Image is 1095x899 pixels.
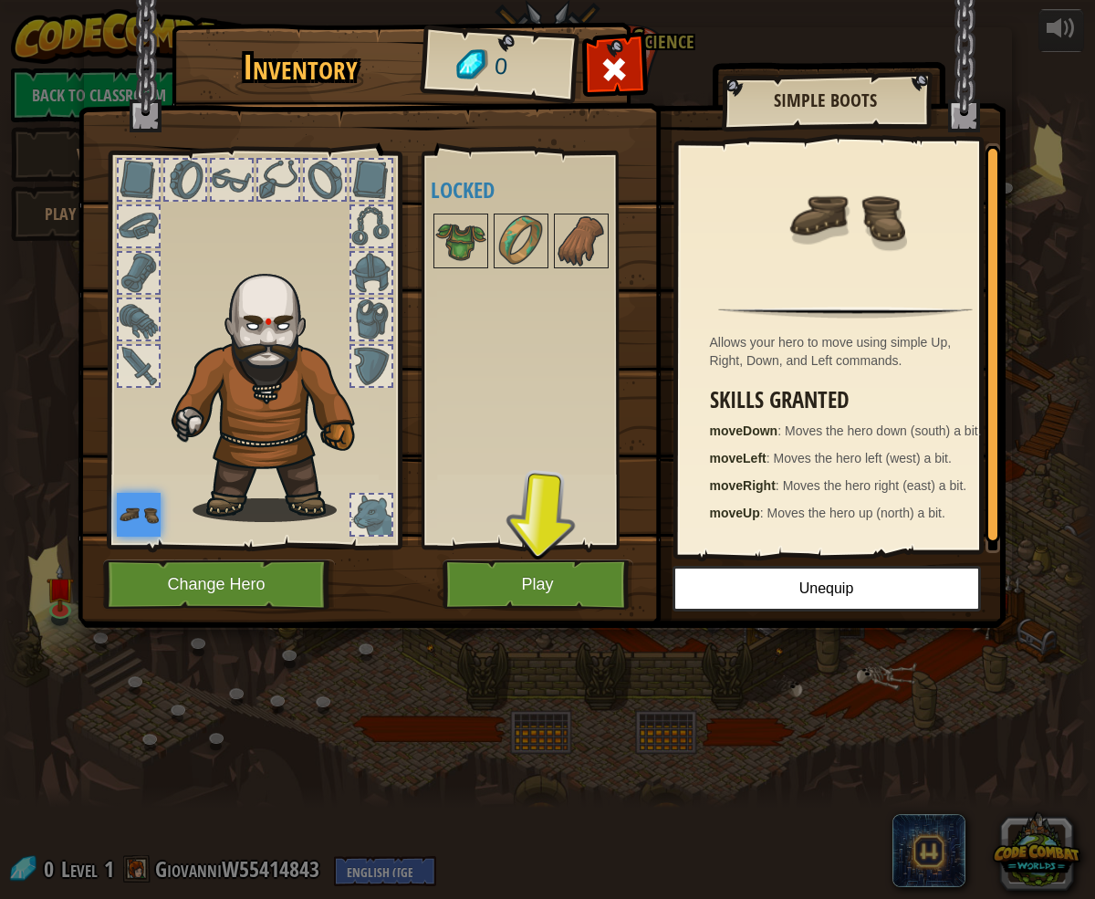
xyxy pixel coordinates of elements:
[673,566,981,612] button: Unequip
[710,451,766,465] strong: moveLeft
[493,50,508,84] span: 0
[767,506,945,520] span: Moves the hero up (north) a bit.
[776,478,783,493] span: :
[710,333,991,370] div: Allows your hero to move using simple Up, Right, Down, and Left commands.
[766,451,774,465] span: :
[117,493,161,537] img: portrait.png
[431,178,660,202] h4: Locked
[777,423,785,438] span: :
[162,256,386,522] img: goliath_hair.png
[740,90,912,110] h2: Simple Boots
[443,559,633,610] button: Play
[710,506,760,520] strong: moveUp
[495,215,547,267] img: portrait.png
[435,215,486,267] img: portrait.png
[787,157,905,276] img: portrait.png
[103,559,335,610] button: Change Hero
[785,423,982,438] span: Moves the hero down (south) a bit.
[710,423,778,438] strong: moveDown
[710,388,991,413] h3: Skills Granted
[556,215,607,267] img: portrait.png
[710,478,776,493] strong: moveRight
[184,48,417,87] h1: Inventory
[760,506,767,520] span: :
[718,307,972,319] img: hr.png
[774,451,952,465] span: Moves the hero left (west) a bit.
[783,478,967,493] span: Moves the hero right (east) a bit.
